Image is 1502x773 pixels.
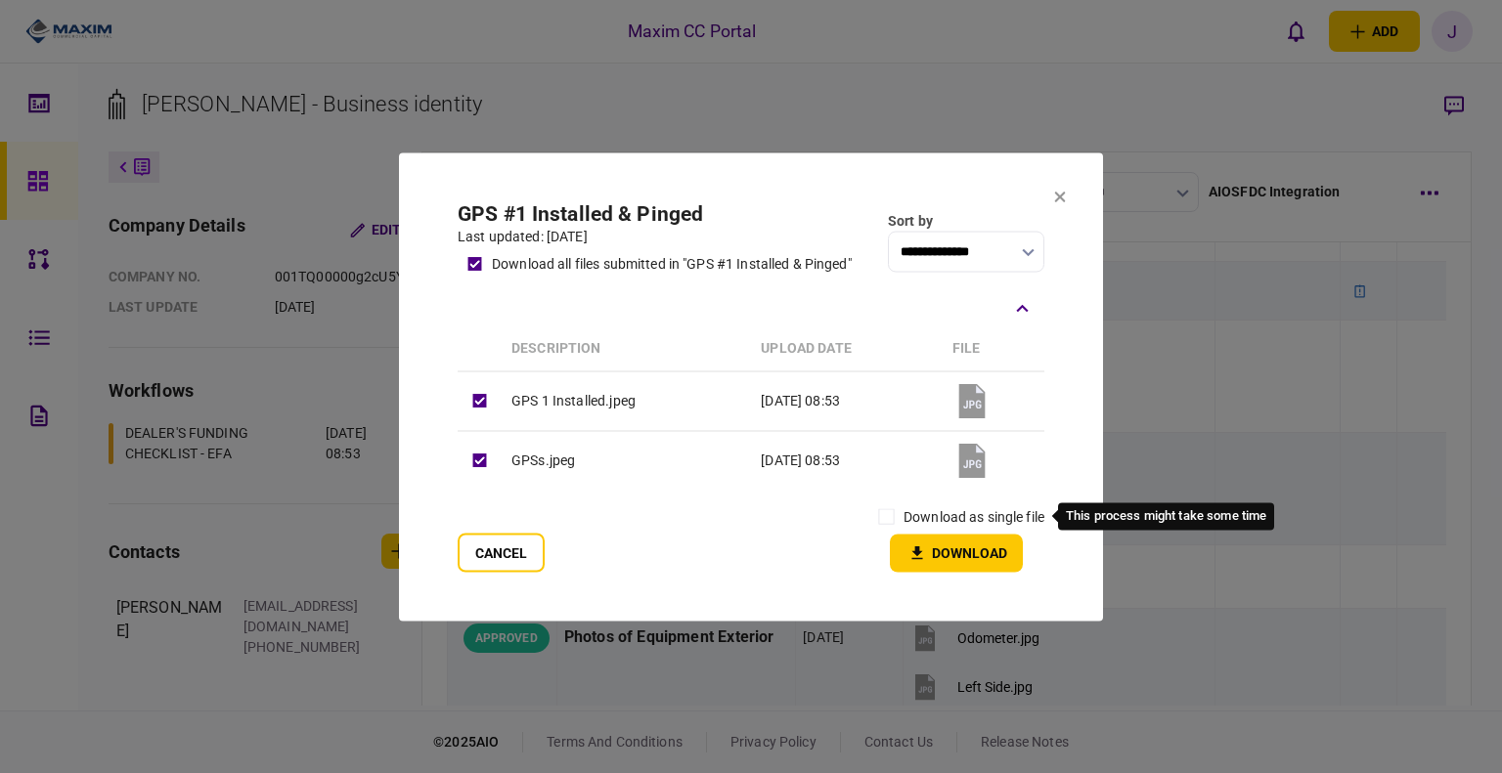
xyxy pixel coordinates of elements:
th: upload date [751,325,943,371]
h2: GPS #1 Installed & Pinged [458,201,852,226]
td: GPS 1 Installed.jpeg [502,371,751,431]
div: last updated: [DATE] [458,226,852,246]
label: download as single file [904,506,1044,527]
button: Cancel [458,533,545,572]
td: [DATE] 08:53 [751,371,943,431]
div: Sort by [888,210,1044,231]
td: [DATE] 08:53 [751,431,943,491]
button: Download [890,534,1023,572]
th: Description [502,325,751,371]
th: file [943,325,1044,371]
td: GPSs.jpeg [502,431,751,491]
div: download all files submitted in "GPS #1 Installed & Pinged" [492,253,852,274]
